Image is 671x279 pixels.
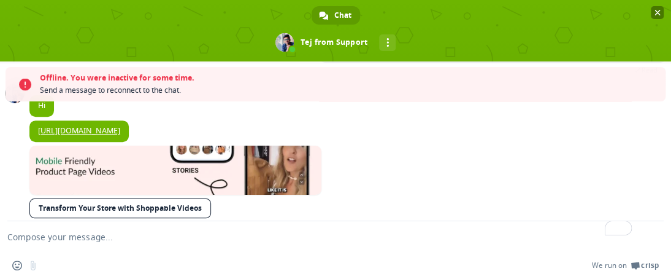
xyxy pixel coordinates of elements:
span: Close chat [651,6,664,19]
span: Insert an emoji [12,261,22,270]
span: We run on [592,261,627,270]
textarea: To enrich screen reader interactions, please activate Accessibility in Grammarly extension settings [7,221,634,252]
a: Transform Your Store with Shoppable Videos [29,198,211,218]
span: Hi [38,100,45,111]
span: Send a message to reconnect to the chat. [40,84,659,96]
span: Offline. You were inactive for some time. [40,72,659,84]
span: Crisp [641,261,659,270]
span: Chat [334,6,351,25]
a: We run onCrisp [592,261,659,270]
a: Chat [312,6,360,25]
a: [URL][DOMAIN_NAME] [38,125,120,136]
